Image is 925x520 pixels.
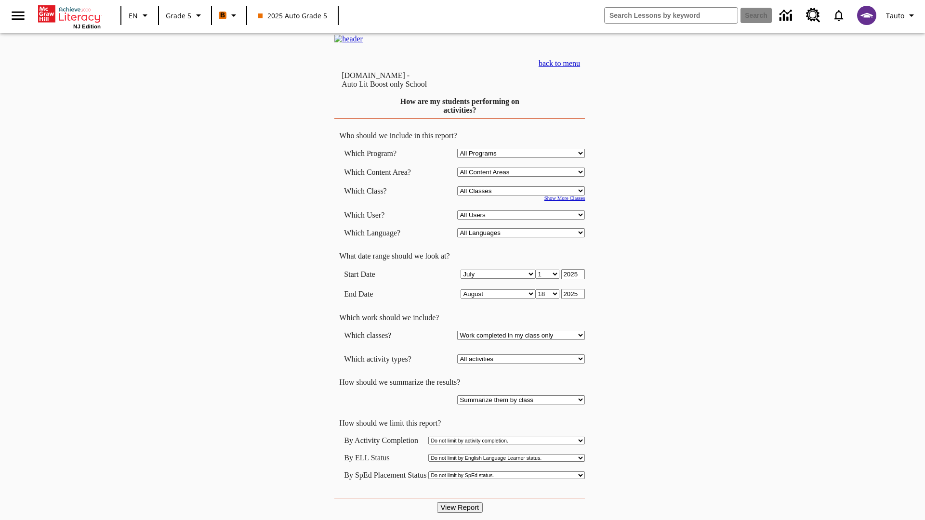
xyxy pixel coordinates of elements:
td: Who should we include in this report? [334,131,585,140]
td: Which Language? [344,228,425,237]
td: Which Class? [344,186,425,195]
span: NJ Edition [73,24,101,29]
td: End Date [344,289,425,299]
td: Which classes? [344,331,425,340]
a: How are my students performing on activities? [400,97,519,114]
a: Data Center [774,2,800,29]
button: Profile/Settings [882,7,921,24]
input: View Report [437,502,483,513]
td: How should we summarize the results? [334,378,585,387]
button: Boost Class color is orange. Change class color [215,7,243,24]
td: What date range should we look at? [334,252,585,260]
nobr: Which Content Area? [344,168,411,176]
td: Start Date [344,269,425,279]
a: Show More Classes [544,195,585,201]
a: Resource Center, Will open in new tab [800,2,826,28]
td: By SpEd Placement Status [344,471,426,480]
button: Select a new avatar [851,3,882,28]
div: Home [38,3,101,29]
td: Which Program? [344,149,425,158]
span: B [220,9,225,21]
span: 2025 Auto Grade 5 [258,11,327,21]
td: Which activity types? [344,354,425,364]
span: Tauto [886,11,904,21]
td: By ELL Status [344,454,426,462]
nobr: Auto Lit Boost only School [342,80,427,88]
img: header [334,35,363,43]
button: Open side menu [4,1,32,30]
td: Which work should we include? [334,313,585,322]
span: Grade 5 [166,11,191,21]
a: back to menu [539,59,580,67]
img: avatar image [857,6,876,25]
td: How should we limit this report? [334,419,585,428]
td: Which User? [344,210,425,220]
a: Notifications [826,3,851,28]
td: By Activity Completion [344,436,426,445]
button: Grade: Grade 5, Select a grade [162,7,208,24]
span: EN [129,11,138,21]
input: search field [605,8,738,23]
button: Language: EN, Select a language [124,7,155,24]
td: [DOMAIN_NAME] - [342,71,489,89]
